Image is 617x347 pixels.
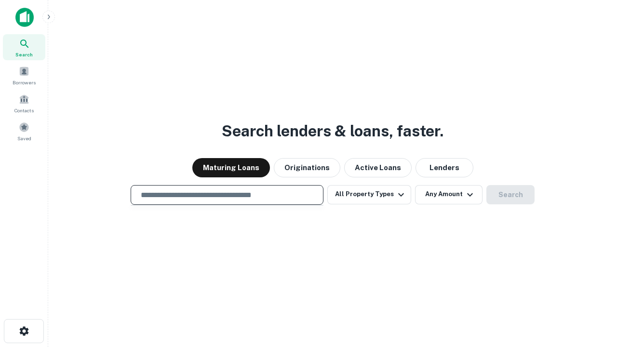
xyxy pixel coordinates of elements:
[416,158,473,177] button: Lenders
[3,62,45,88] a: Borrowers
[569,270,617,316] iframe: Chat Widget
[15,8,34,27] img: capitalize-icon.png
[192,158,270,177] button: Maturing Loans
[274,158,340,177] button: Originations
[327,185,411,204] button: All Property Types
[17,134,31,142] span: Saved
[13,79,36,86] span: Borrowers
[344,158,412,177] button: Active Loans
[14,107,34,114] span: Contacts
[3,90,45,116] a: Contacts
[3,118,45,144] a: Saved
[222,120,443,143] h3: Search lenders & loans, faster.
[415,185,483,204] button: Any Amount
[3,34,45,60] a: Search
[15,51,33,58] span: Search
